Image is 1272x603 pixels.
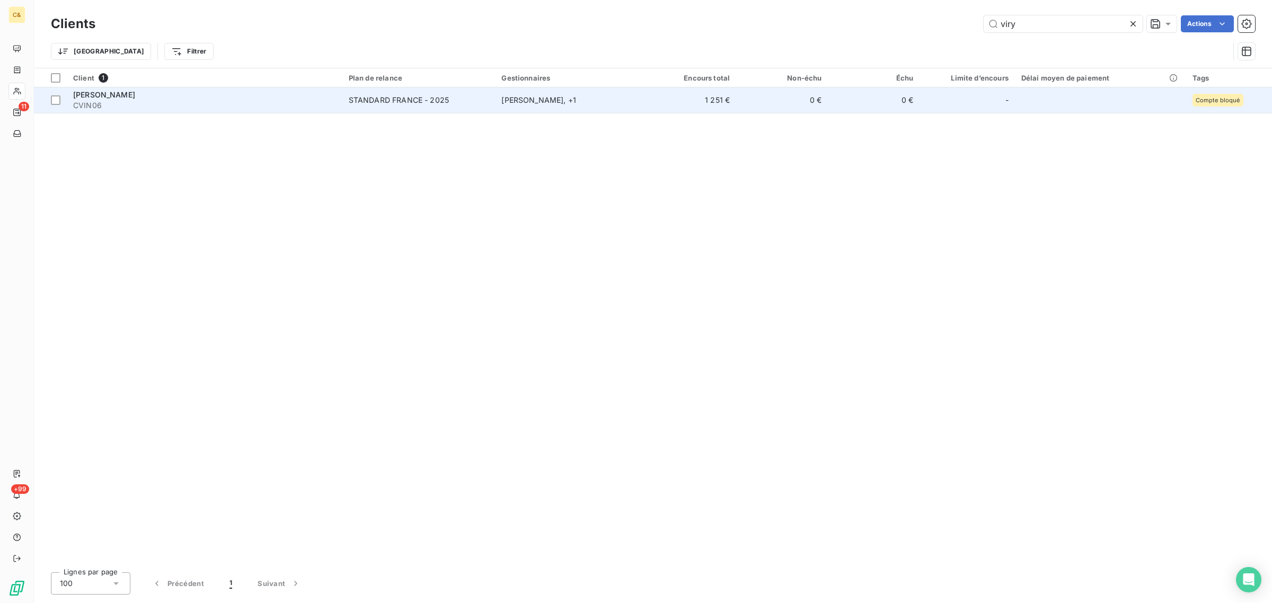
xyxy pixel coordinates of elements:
[743,74,821,82] div: Non-échu
[736,87,828,113] td: 0 €
[651,74,730,82] div: Encours total
[828,87,920,113] td: 0 €
[73,100,336,111] span: CVIN06
[51,43,151,60] button: [GEOGRAPHIC_DATA]
[8,580,25,597] img: Logo LeanPay
[51,14,95,33] h3: Clients
[501,74,638,82] div: Gestionnaires
[73,74,94,82] span: Client
[349,74,489,82] div: Plan de relance
[8,6,25,23] div: C&
[1005,95,1009,105] span: -
[229,578,232,589] span: 1
[1236,567,1261,592] div: Open Intercom Messenger
[1181,15,1234,32] button: Actions
[1021,74,1180,82] div: Délai moyen de paiement
[644,87,736,113] td: 1 251 €
[217,572,245,595] button: 1
[834,74,913,82] div: Échu
[99,73,108,83] span: 1
[349,95,449,105] div: STANDARD FRANCE - 2025
[19,102,29,111] span: 11
[164,43,213,60] button: Filtrer
[1196,97,1240,103] span: Compte bloqué
[245,572,314,595] button: Suivant
[984,15,1143,32] input: Rechercher
[139,572,217,595] button: Précédent
[926,74,1009,82] div: Limite d’encours
[501,95,638,105] div: [PERSON_NAME] , + 1
[1192,74,1266,82] div: Tags
[60,578,73,589] span: 100
[11,484,29,494] span: +99
[73,90,135,99] span: [PERSON_NAME]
